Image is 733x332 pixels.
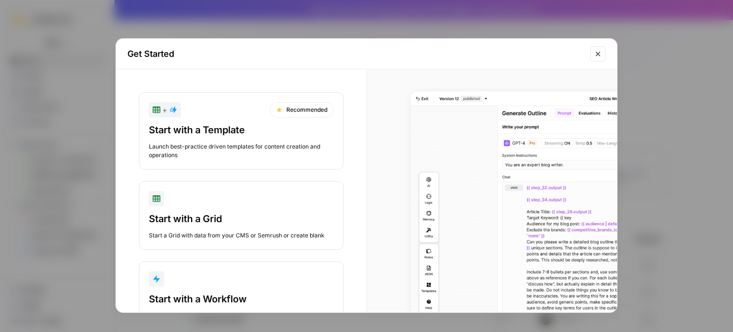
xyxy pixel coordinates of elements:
div: Start with a Grid [149,212,334,225]
button: Start with a GridStart a Grid with data from your CMS or Semrush or create blank [139,181,344,250]
button: +RecommendedStart with a TemplateLaunch best-practice driven templates for content creation and o... [139,92,344,170]
div: + [153,104,177,116]
div: Start with a Template [149,123,334,137]
button: Start with a WorkflowStart a Workflow that combines your data, LLMs and human review [139,261,344,330]
div: Start a Grid with data from your CMS or Semrush or create blank [149,231,334,240]
h2: Get Started [127,47,585,61]
div: Launch best-practice driven templates for content creation and operations [149,142,334,160]
button: Close modal [590,46,606,62]
div: Recommended [270,102,334,118]
div: Start with a Workflow [149,292,334,306]
div: Start a Workflow that combines your data, LLMs and human review [149,311,334,320]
